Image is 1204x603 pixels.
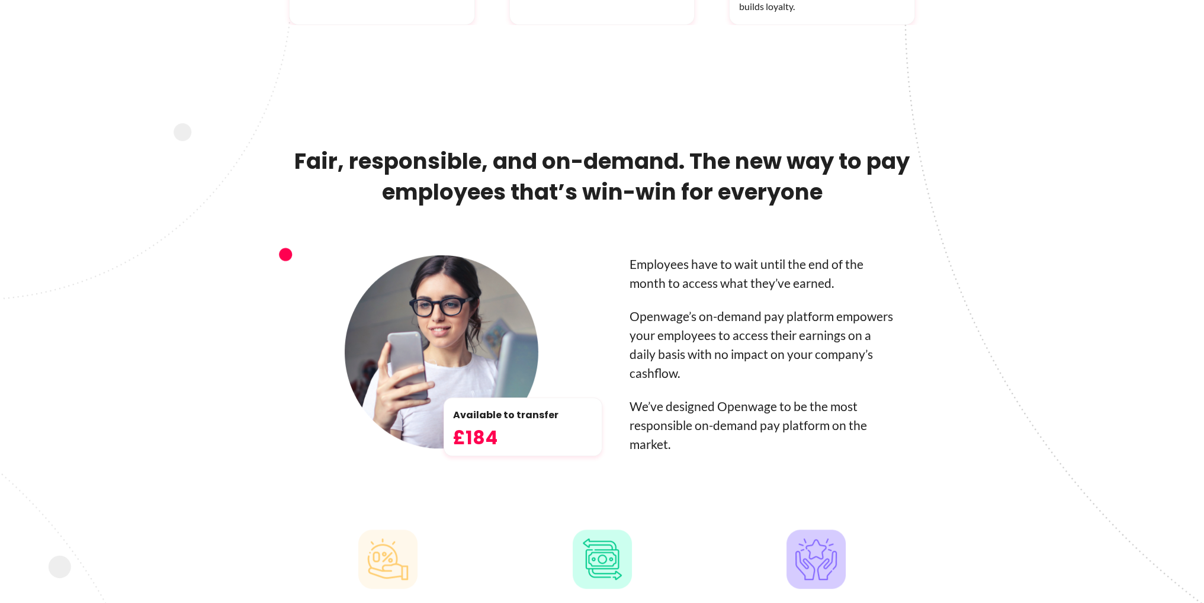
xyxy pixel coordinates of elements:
[630,397,896,454] p: We’ve designed Openwage to be the most responsible on-demand pay platform on the market.
[630,255,896,293] p: Employees have to wait until the end of the month to access what they’ve earned.
[453,407,593,424] p: Available to transfer
[630,307,896,383] p: Openwage’s on-demand pay platform empowers your employees to access their earnings on a daily bas...
[453,424,593,452] h5: £184
[289,146,915,255] h2: Fair, responsible, and on-demand. The new way to pay employees that’s win-win for everyone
